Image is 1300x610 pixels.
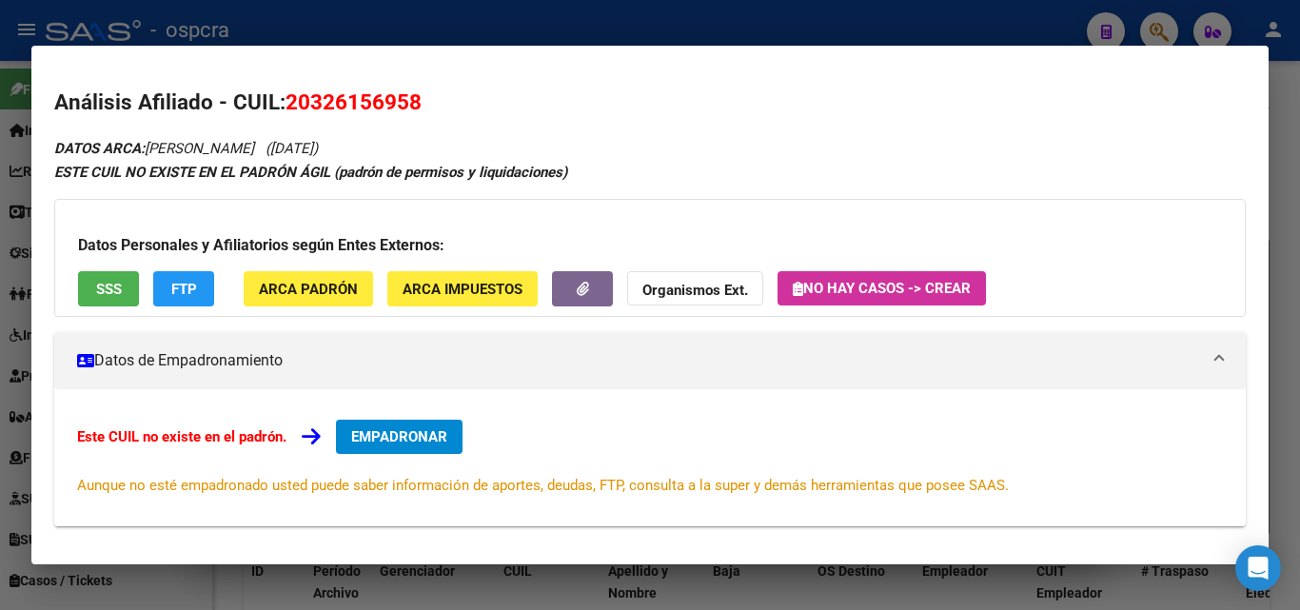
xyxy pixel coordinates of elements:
[778,271,986,305] button: No hay casos -> Crear
[54,332,1246,389] mat-expansion-panel-header: Datos de Empadronamiento
[793,280,971,297] span: No hay casos -> Crear
[77,477,1009,494] span: Aunque no esté empadronado usted puede saber información de aportes, deudas, FTP, consulta a la s...
[78,271,139,306] button: SSS
[627,271,763,306] button: Organismos Ext.
[54,164,567,181] strong: ESTE CUIL NO EXISTE EN EL PADRÓN ÁGIL (padrón de permisos y liquidaciones)
[54,140,145,157] strong: DATOS ARCA:
[54,140,254,157] span: [PERSON_NAME]
[96,281,122,298] span: SSS
[642,282,748,299] strong: Organismos Ext.
[244,271,373,306] button: ARCA Padrón
[266,140,318,157] span: ([DATE])
[77,349,1200,372] mat-panel-title: Datos de Empadronamiento
[403,281,522,298] span: ARCA Impuestos
[286,89,422,114] span: 20326156958
[1235,545,1281,591] div: Open Intercom Messenger
[78,234,1222,257] h3: Datos Personales y Afiliatorios según Entes Externos:
[153,271,214,306] button: FTP
[54,389,1246,526] div: Datos de Empadronamiento
[259,281,358,298] span: ARCA Padrón
[171,281,197,298] span: FTP
[387,271,538,306] button: ARCA Impuestos
[77,428,286,445] strong: Este CUIL no existe en el padrón.
[336,420,463,454] button: EMPADRONAR
[54,87,1246,119] h2: Análisis Afiliado - CUIL:
[351,428,447,445] span: EMPADRONAR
